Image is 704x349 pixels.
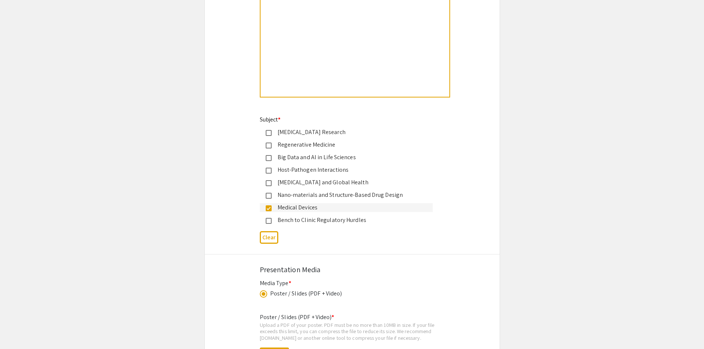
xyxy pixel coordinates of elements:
div: Host-Pathogen Interactions [272,165,427,174]
div: Nano-materials and Structure-Based Drug Design [272,191,427,199]
div: Presentation Media [260,264,445,275]
div: Bench to Clinic Regulatory Hurdles [272,216,427,225]
mat-label: Media Type [260,279,291,287]
div: [MEDICAL_DATA] and Global Health [272,178,427,187]
div: Regenerative Medicine [272,140,427,149]
mat-label: Poster / Slides (PDF + Video) [260,313,334,321]
mat-label: Subject [260,116,281,123]
button: Clear [260,231,278,243]
iframe: Chat [6,316,31,343]
div: Big Data and Al in Life Sciences [272,153,427,162]
div: [MEDICAL_DATA] Research [272,128,427,137]
div: Poster / Slides (PDF + Video) [270,289,342,298]
div: Medical Devices [272,203,427,212]
div: Upload a PDF of your poster. PDF must be no more than 10MB in size. If your file exceeds this lim... [260,322,445,341]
